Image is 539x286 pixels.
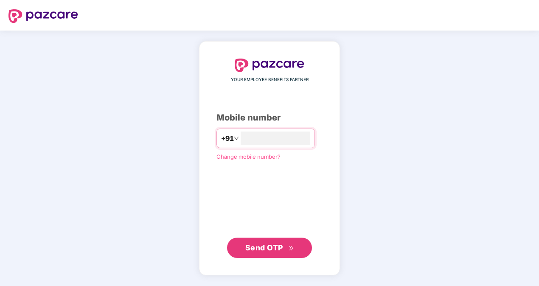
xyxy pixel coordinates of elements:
[221,133,234,144] span: +91
[8,9,78,23] img: logo
[234,136,239,141] span: down
[227,238,312,258] button: Send OTPdouble-right
[231,76,309,83] span: YOUR EMPLOYEE BENEFITS PARTNER
[235,59,304,72] img: logo
[289,246,294,251] span: double-right
[245,243,283,252] span: Send OTP
[216,111,323,124] div: Mobile number
[216,153,281,160] a: Change mobile number?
